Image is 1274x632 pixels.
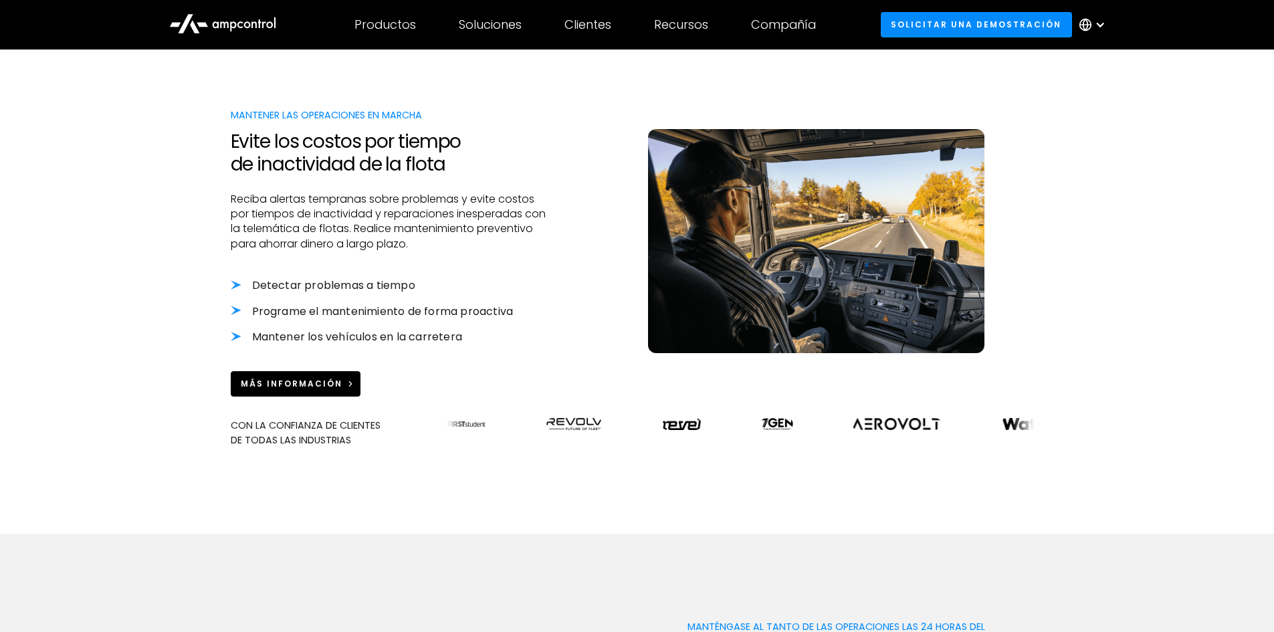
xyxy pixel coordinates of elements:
font: Mantener los vehículos en la carretera [252,329,463,344]
font: Evite los costos por tiempo de inactividad de la flota [231,128,461,177]
div: Productos [354,17,416,32]
div: Compañía [751,17,816,32]
font: Más información [241,378,342,389]
font: Clientes [564,16,611,33]
font: Detectar problemas a tiempo [252,278,415,293]
div: Clientes [564,17,611,32]
div: Recursos [654,17,708,32]
a: Solicitar una demostración [881,12,1072,37]
font: Compañía [751,16,816,33]
img: conductor de camión en la carretera [648,129,984,353]
font: Reciba alertas tempranas sobre problemas y evite costos por tiempos de inactividad y reparaciones... [231,191,546,251]
font: Mantener las operaciones en marcha [231,108,422,122]
a: Más información [231,371,361,396]
div: Soluciones [459,17,522,32]
font: Soluciones [459,16,522,33]
font: de todas las industrias [231,433,351,447]
font: Recursos [654,16,708,33]
font: Programe el mantenimiento de forma proactiva [252,304,514,319]
font: Productos [354,16,416,33]
font: Solicitar una demostración [891,19,1061,30]
font: Con la confianza de clientes [231,419,381,432]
